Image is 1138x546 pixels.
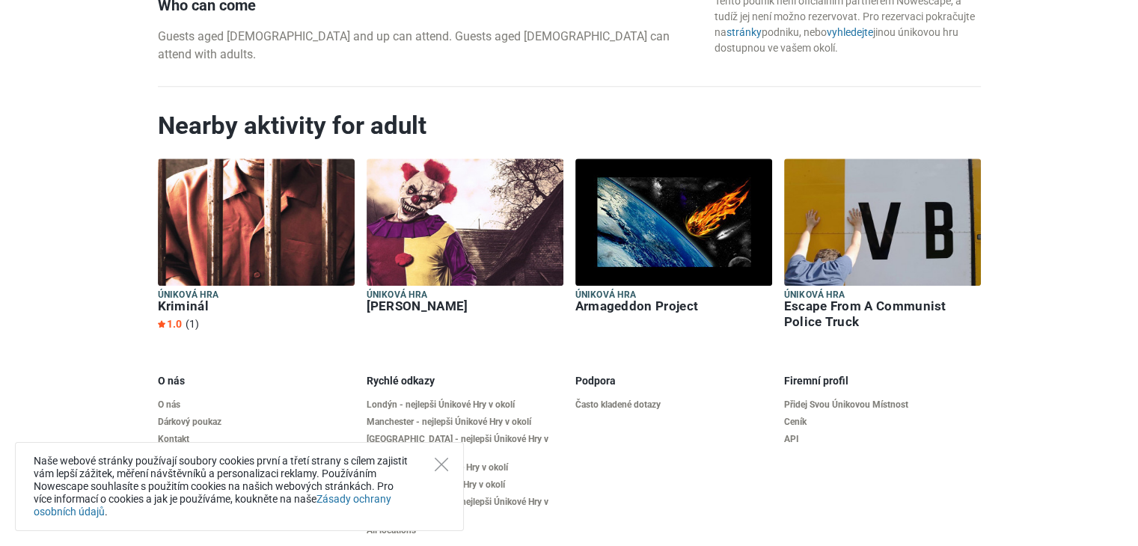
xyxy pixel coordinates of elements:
[158,417,355,428] a: Dárkový poukaz
[784,417,981,428] a: Ceník
[575,399,772,411] a: Často kladené dotazy
[158,111,981,141] h2: Nearby aktivity for adult
[784,375,981,387] h5: Firemní profil
[367,497,563,519] a: [GEOGRAPHIC_DATA] - nejlepši Únikové Hry v okolí
[367,417,563,428] a: Manchester - nejlepši Únikové Hry v okolí
[784,399,981,411] a: Přidej Svou Únikovou Místnost
[367,434,563,456] a: [GEOGRAPHIC_DATA] - nejlepši Únikové Hry v okolí
[726,26,762,38] a: stránky
[784,298,981,330] h6: Escape From A Communist Police Truck
[34,493,391,518] a: Zásady ochrany osobních údajů
[158,289,355,301] h5: Úniková hra
[367,479,563,491] a: Tallin - nejlepši Únikové Hry v okolí
[827,26,873,38] a: vyhledejte
[367,375,563,387] h5: Rychlé odkazy
[158,399,355,411] a: O nás
[158,28,703,64] p: Guests aged [DEMOGRAPHIC_DATA] and up can attend. Guests aged [DEMOGRAPHIC_DATA] can attend with ...
[435,458,448,471] button: Close
[158,434,355,445] a: Kontakt
[784,159,981,333] a: Úniková hra Escape From A Communist Police Truck
[575,375,772,387] h5: Podpora
[367,462,563,473] a: Leeds - nejlepši Únikové Hry v okolí
[367,159,563,317] a: Úniková hra [PERSON_NAME]
[158,298,355,314] h6: Kriminál
[367,298,563,314] h6: [PERSON_NAME]
[575,298,772,314] h6: Armageddon Project
[575,159,772,317] a: Úniková hra Armageddon Project
[158,375,355,387] h5: O nás
[367,289,563,301] h5: Úniková hra
[784,434,981,445] a: API
[158,318,182,330] span: 1.0
[15,442,464,531] div: Naše webové stránky používají soubory cookies první a třetí strany s cílem zajistit vám lepší záž...
[367,399,563,411] a: Londýn - nejlepši Únikové Hry v okolí
[367,525,563,536] a: All locations
[158,159,355,334] a: Úniková hra Kriminál 1.0 (1)
[186,318,199,330] span: (1)
[784,289,981,301] h5: Úniková hra
[575,289,772,301] h5: Úniková hra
